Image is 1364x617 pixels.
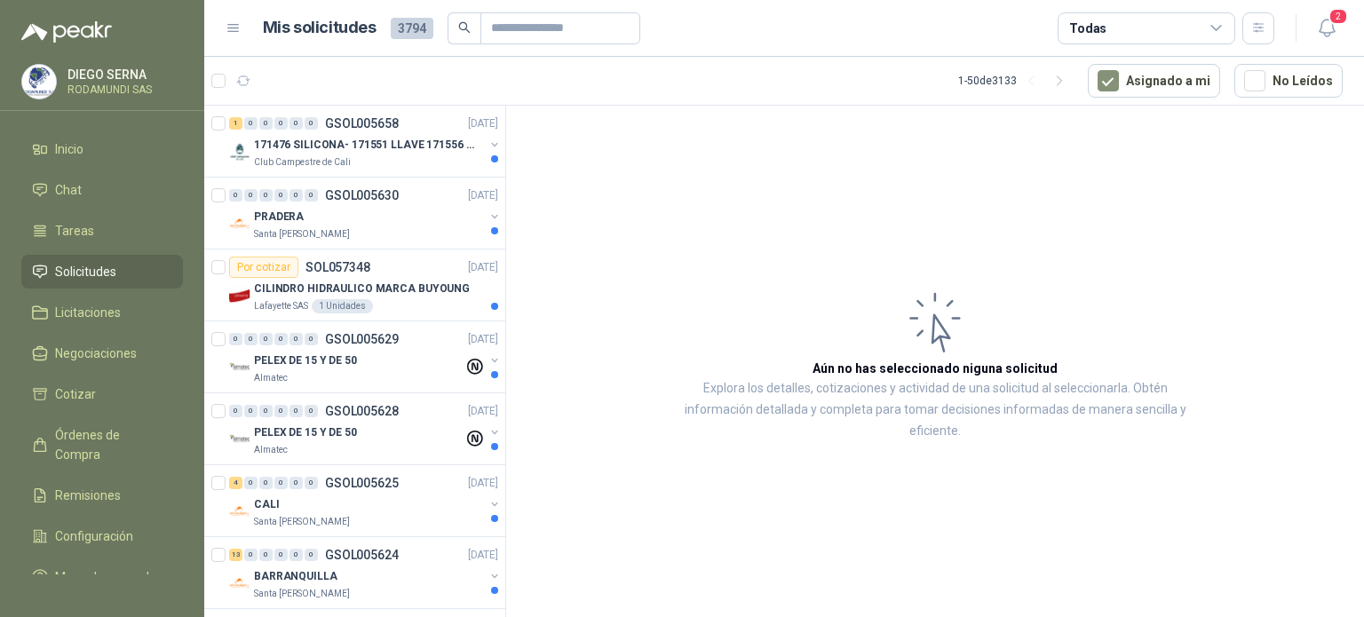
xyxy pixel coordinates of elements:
p: [DATE] [468,547,498,564]
p: GSOL005629 [325,333,399,345]
button: 2 [1311,12,1343,44]
p: RODAMUNDI SAS [67,84,178,95]
div: 0 [259,549,273,561]
p: [DATE] [468,403,498,420]
div: 0 [259,333,273,345]
span: Órdenes de Compra [55,425,166,464]
div: 0 [305,189,318,202]
span: Configuración [55,526,133,546]
div: 0 [289,333,303,345]
img: Company Logo [229,573,250,594]
img: Company Logo [229,501,250,522]
div: 13 [229,549,242,561]
a: Inicio [21,132,183,166]
p: [DATE] [468,115,498,132]
div: 4 [229,477,242,489]
span: search [458,21,471,34]
p: CALI [254,496,280,513]
img: Company Logo [229,285,250,306]
div: 0 [259,405,273,417]
div: 0 [274,117,288,130]
p: Almatec [254,371,288,385]
button: No Leídos [1234,64,1343,98]
div: 0 [259,117,273,130]
p: BARRANQUILLA [254,568,337,585]
p: Lafayette SAS [254,299,308,313]
p: CILINDRO HIDRAULICO MARCA BUYOUNG [254,281,470,297]
p: GSOL005658 [325,117,399,130]
div: 0 [274,189,288,202]
div: 0 [305,405,318,417]
p: SOL057348 [305,261,370,273]
a: 4 0 0 0 0 0 GSOL005625[DATE] Company LogoCALISanta [PERSON_NAME] [229,472,502,529]
a: Licitaciones [21,296,183,329]
img: Company Logo [229,141,250,162]
img: Company Logo [229,213,250,234]
span: Chat [55,180,82,200]
div: 0 [244,117,258,130]
div: 0 [289,117,303,130]
span: Cotizar [55,384,96,404]
a: Cotizar [21,377,183,411]
div: 0 [259,477,273,489]
div: Por cotizar [229,257,298,278]
p: Santa [PERSON_NAME] [254,227,350,241]
span: Negociaciones [55,344,137,363]
p: Almatec [254,443,288,457]
a: 13 0 0 0 0 0 GSOL005624[DATE] Company LogoBARRANQUILLASanta [PERSON_NAME] [229,544,502,601]
a: Por cotizarSOL057348[DATE] Company LogoCILINDRO HIDRAULICO MARCA BUYOUNGLafayette SAS1 Unidades [204,249,505,321]
img: Company Logo [229,357,250,378]
p: PELEX DE 15 Y DE 50 [254,424,357,441]
p: GSOL005625 [325,477,399,489]
div: 0 [274,333,288,345]
img: Company Logo [22,65,56,99]
span: 3794 [391,18,433,39]
div: 0 [244,333,258,345]
span: Licitaciones [55,303,121,322]
a: 0 0 0 0 0 0 GSOL005629[DATE] Company LogoPELEX DE 15 Y DE 50Almatec [229,328,502,385]
div: 0 [305,549,318,561]
div: 0 [244,549,258,561]
div: 0 [244,189,258,202]
a: Manuales y ayuda [21,560,183,594]
img: Company Logo [229,429,250,450]
div: 0 [289,549,303,561]
div: 1 - 50 de 3133 [958,67,1074,95]
span: Remisiones [55,486,121,505]
div: 0 [244,477,258,489]
p: 171476 SILICONA- 171551 LLAVE 171556 CHAZO [254,137,475,154]
p: DIEGO SERNA [67,68,178,81]
p: Santa [PERSON_NAME] [254,587,350,601]
a: Configuración [21,519,183,553]
div: 1 Unidades [312,299,373,313]
a: Órdenes de Compra [21,418,183,471]
p: Santa [PERSON_NAME] [254,515,350,529]
div: 0 [229,189,242,202]
button: Asignado a mi [1088,64,1220,98]
a: 0 0 0 0 0 0 GSOL005628[DATE] Company LogoPELEX DE 15 Y DE 50Almatec [229,400,502,457]
a: Tareas [21,214,183,248]
p: GSOL005624 [325,549,399,561]
span: Inicio [55,139,83,159]
p: GSOL005628 [325,405,399,417]
span: Tareas [55,221,94,241]
p: PRADERA [254,209,304,225]
div: Todas [1069,19,1106,38]
p: GSOL005630 [325,189,399,202]
a: 1 0 0 0 0 0 GSOL005658[DATE] Company Logo171476 SILICONA- 171551 LLAVE 171556 CHAZOClub Campestre... [229,113,502,170]
div: 1 [229,117,242,130]
div: 0 [229,333,242,345]
a: Remisiones [21,479,183,512]
div: 0 [289,189,303,202]
span: Manuales y ayuda [55,567,156,587]
div: 0 [274,477,288,489]
div: 0 [259,189,273,202]
p: [DATE] [468,475,498,492]
div: 0 [244,405,258,417]
div: 0 [289,477,303,489]
img: Logo peakr [21,21,112,43]
span: Solicitudes [55,262,116,281]
p: Club Campestre de Cali [254,155,351,170]
div: 0 [305,333,318,345]
a: Negociaciones [21,336,183,370]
